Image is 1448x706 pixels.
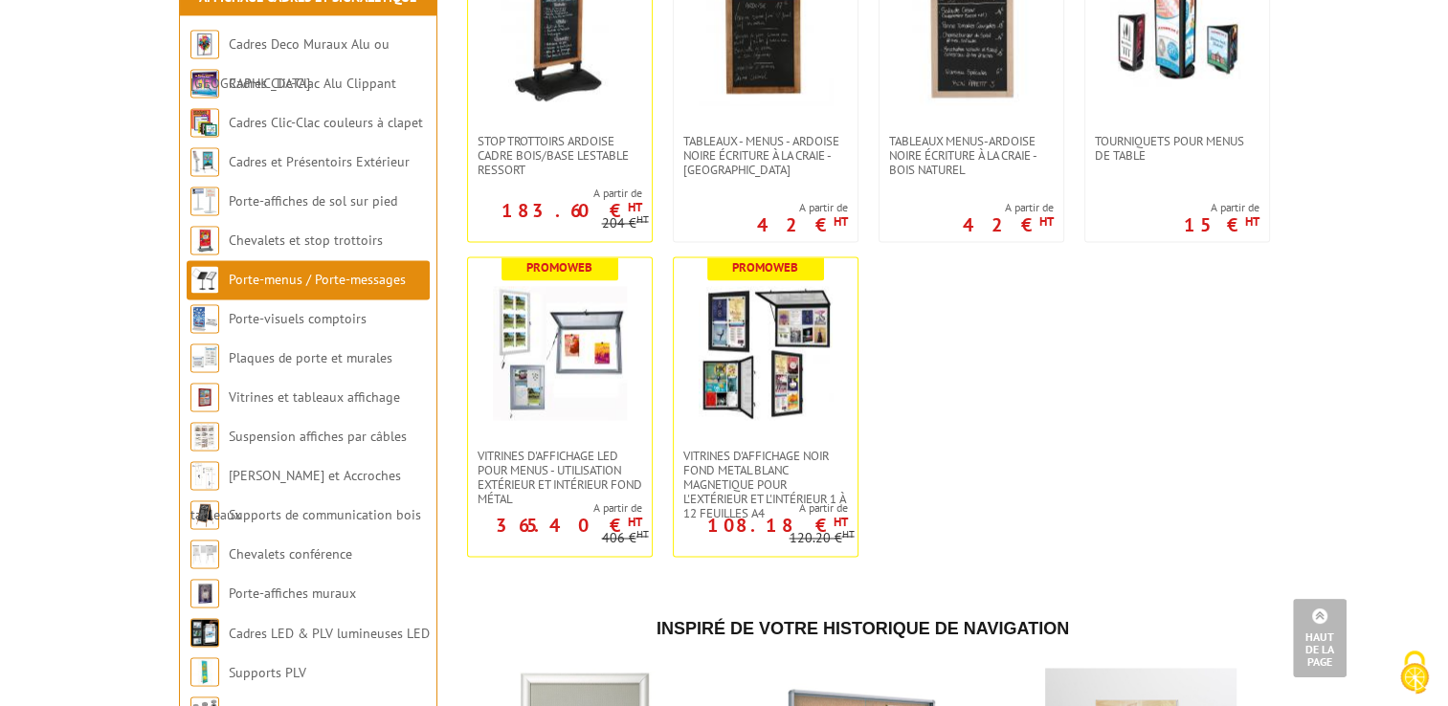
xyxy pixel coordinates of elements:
[229,153,410,170] a: Cadres et Présentoirs Extérieur
[229,388,400,406] a: Vitrines et tableaux affichage
[1184,219,1259,231] p: 15 €
[636,212,649,226] sup: HT
[602,216,649,231] p: 204 €
[478,449,642,506] span: Vitrines d'affichage LED pour Menus - utilisation extérieur et intérieur fond métal
[190,422,219,451] img: Suspension affiches par câbles
[699,286,833,420] img: VITRINES D'AFFICHAGE NOIR FOND METAL BLANC MAGNETIQUE POUR L'EXTÉRIEUR ET L'INTÉRIEUR 1 À 12 FEUI...
[683,134,848,177] span: Tableaux - Menus - Ardoise Noire écriture à la craie - [GEOGRAPHIC_DATA]
[190,35,390,92] a: Cadres Deco Muraux Alu ou [GEOGRAPHIC_DATA]
[1381,641,1448,706] button: Cookies (fenêtre modale)
[468,186,642,201] span: A partir de
[190,343,219,372] img: Plaques de porte et murales
[496,519,642,531] p: 365.40 €
[1085,134,1269,163] a: Tourniquets pour Menus de table
[190,108,219,137] img: Cadres Clic-Clac couleurs à clapet
[229,114,423,131] a: Cadres Clic-Clac couleurs à clapet
[707,519,848,531] p: 108.18 €
[602,531,649,545] p: 406 €
[190,265,219,294] img: Porte-menus / Porte-messages
[229,75,396,92] a: Cadres Clic-Clac Alu Clippant
[229,663,306,680] a: Supports PLV
[657,618,1069,637] span: Inspiré de votre historique de navigation
[229,232,383,249] a: Chevalets et stop trottoirs
[468,449,652,506] a: Vitrines d'affichage LED pour Menus - utilisation extérieur et intérieur fond métal
[889,134,1054,177] span: Tableaux menus-Ardoise Noire écriture à la craie - Bois Naturel
[526,259,592,276] b: Promoweb
[842,527,855,541] sup: HT
[229,428,407,445] a: Suspension affiches par câbles
[757,219,848,231] p: 42 €
[229,506,421,523] a: Supports de communication bois
[190,304,219,333] img: Porte-visuels comptoirs
[674,134,858,177] a: Tableaux - Menus - Ardoise Noire écriture à la craie - [GEOGRAPHIC_DATA]
[963,200,1054,215] span: A partir de
[468,500,642,516] span: A partir de
[674,449,858,520] a: VITRINES D'AFFICHAGE NOIR FOND METAL BLANC MAGNETIQUE POUR L'EXTÉRIEUR ET L'INTÉRIEUR 1 À 12 FEUI...
[880,134,1063,177] a: Tableaux menus-Ardoise Noire écriture à la craie - Bois Naturel
[732,259,798,276] b: Promoweb
[674,500,848,516] span: A partir de
[229,271,406,288] a: Porte-menus / Porte-messages
[1039,213,1054,230] sup: HT
[1391,649,1438,696] img: Cookies (fenêtre modale)
[834,213,848,230] sup: HT
[963,219,1054,231] p: 42 €
[1293,599,1347,677] a: Haut de la page
[468,134,652,177] a: STOP TROTTOIRS ARDOISE CADRE BOIS/BASE LESTABLE RESSORT
[834,514,848,530] sup: HT
[628,199,642,215] sup: HT
[628,514,642,530] sup: HT
[501,205,642,216] p: 183.60 €
[190,187,219,215] img: Porte-affiches de sol sur pied
[229,349,392,366] a: Plaques de porte et murales
[190,657,219,686] img: Supports PLV
[229,192,397,210] a: Porte-affiches de sol sur pied
[190,467,401,523] a: [PERSON_NAME] et Accroches tableaux
[790,531,855,545] p: 120.20 €
[190,618,219,647] img: Cadres LED & PLV lumineuses LED
[190,383,219,411] img: Vitrines et tableaux affichage
[229,585,356,602] a: Porte-affiches muraux
[636,527,649,541] sup: HT
[190,461,219,490] img: Cimaises et Accroches tableaux
[1245,213,1259,230] sup: HT
[190,30,219,58] img: Cadres Deco Muraux Alu ou Bois
[190,540,219,568] img: Chevalets conférence
[190,147,219,176] img: Cadres et Présentoirs Extérieur
[229,310,367,327] a: Porte-visuels comptoirs
[190,226,219,254] img: Chevalets et stop trottoirs
[757,200,848,215] span: A partir de
[190,579,219,607] img: Porte-affiches muraux
[1184,200,1259,215] span: A partir de
[478,134,642,177] span: STOP TROTTOIRS ARDOISE CADRE BOIS/BASE LESTABLE RESSORT
[493,286,627,420] img: Vitrines d'affichage LED pour Menus - utilisation extérieur et intérieur fond métal
[1095,134,1259,163] span: Tourniquets pour Menus de table
[683,449,848,520] span: VITRINES D'AFFICHAGE NOIR FOND METAL BLANC MAGNETIQUE POUR L'EXTÉRIEUR ET L'INTÉRIEUR 1 À 12 FEUI...
[229,624,430,641] a: Cadres LED & PLV lumineuses LED
[229,545,352,563] a: Chevalets conférence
